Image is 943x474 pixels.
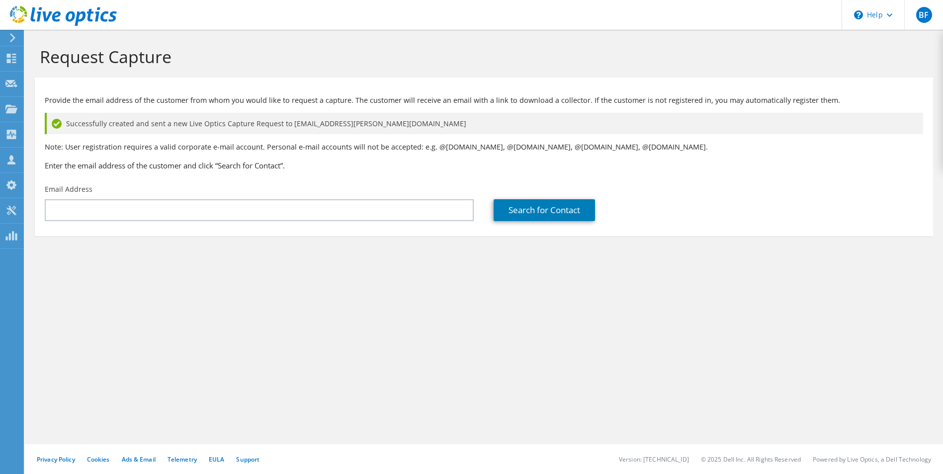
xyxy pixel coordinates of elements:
[916,7,932,23] span: BF
[168,455,197,464] a: Telemetry
[813,455,931,464] li: Powered by Live Optics, a Dell Technology
[66,118,466,129] span: Successfully created and sent a new Live Optics Capture Request to [EMAIL_ADDRESS][PERSON_NAME][D...
[45,142,923,153] p: Note: User registration requires a valid corporate e-mail account. Personal e-mail accounts will ...
[87,455,110,464] a: Cookies
[37,455,75,464] a: Privacy Policy
[236,455,259,464] a: Support
[209,455,224,464] a: EULA
[619,455,689,464] li: Version: [TECHNICAL_ID]
[45,184,92,194] label: Email Address
[45,160,923,171] h3: Enter the email address of the customer and click “Search for Contact”.
[45,95,923,106] p: Provide the email address of the customer from whom you would like to request a capture. The cust...
[494,199,595,221] a: Search for Contact
[122,455,156,464] a: Ads & Email
[40,46,923,67] h1: Request Capture
[854,10,863,19] svg: \n
[701,455,801,464] li: © 2025 Dell Inc. All Rights Reserved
